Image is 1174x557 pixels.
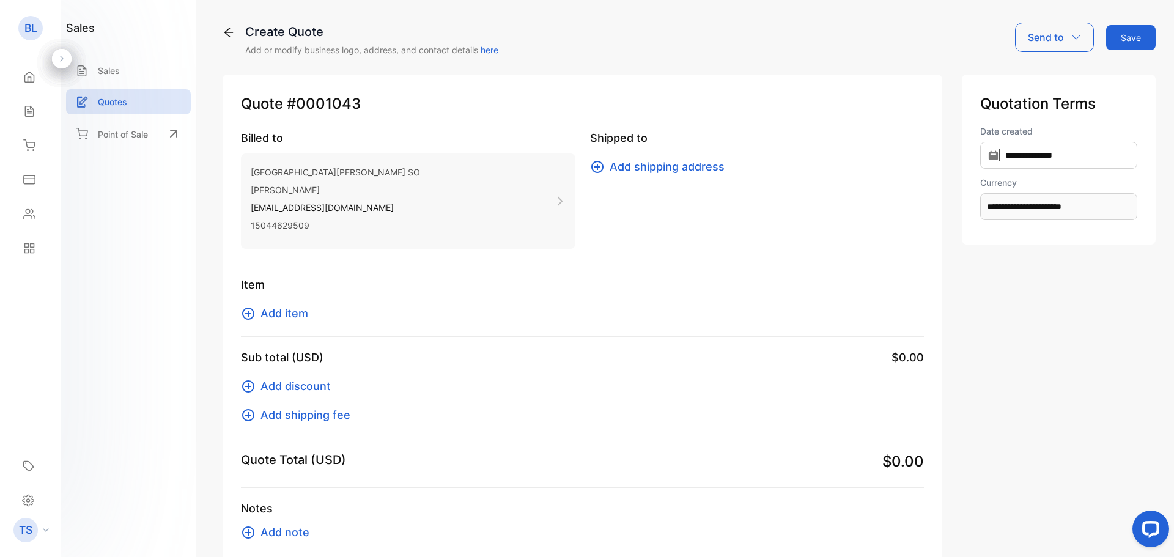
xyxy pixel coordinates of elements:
[98,95,127,108] p: Quotes
[590,158,732,175] button: Add shipping address
[98,64,120,77] p: Sales
[892,349,924,366] span: $0.00
[241,130,575,146] p: Billed to
[590,130,925,146] p: Shipped to
[980,125,1137,138] label: Date created
[241,378,338,394] button: Add discount
[251,181,420,199] p: [PERSON_NAME]
[241,305,316,322] button: Add item
[66,58,191,83] a: Sales
[241,349,323,366] p: Sub total (USD)
[241,276,924,293] p: Item
[245,43,498,56] p: Add or modify business logo, address, and contact details
[260,378,331,394] span: Add discount
[241,500,924,517] p: Notes
[260,524,309,540] span: Add note
[66,120,191,147] a: Point of Sale
[1106,25,1156,50] button: Save
[882,451,924,473] span: $0.00
[1015,23,1094,52] button: Send to
[980,176,1137,189] label: Currency
[98,128,148,141] p: Point of Sale
[260,407,350,423] span: Add shipping fee
[251,216,420,234] p: 15044629509
[260,305,308,322] span: Add item
[1028,30,1064,45] p: Send to
[245,23,498,41] div: Create Quote
[481,45,498,55] a: here
[66,89,191,114] a: Quotes
[241,451,346,469] p: Quote Total (USD)
[251,163,420,181] p: [GEOGRAPHIC_DATA][PERSON_NAME] SO
[66,20,95,36] h1: sales
[287,93,361,115] span: #0001043
[610,158,725,175] span: Add shipping address
[24,20,37,36] p: BL
[241,407,358,423] button: Add shipping fee
[251,199,420,216] p: [EMAIL_ADDRESS][DOMAIN_NAME]
[241,93,924,115] p: Quote
[241,524,317,540] button: Add note
[980,93,1137,115] p: Quotation Terms
[19,522,32,538] p: TS
[1123,506,1174,557] iframe: LiveChat chat widget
